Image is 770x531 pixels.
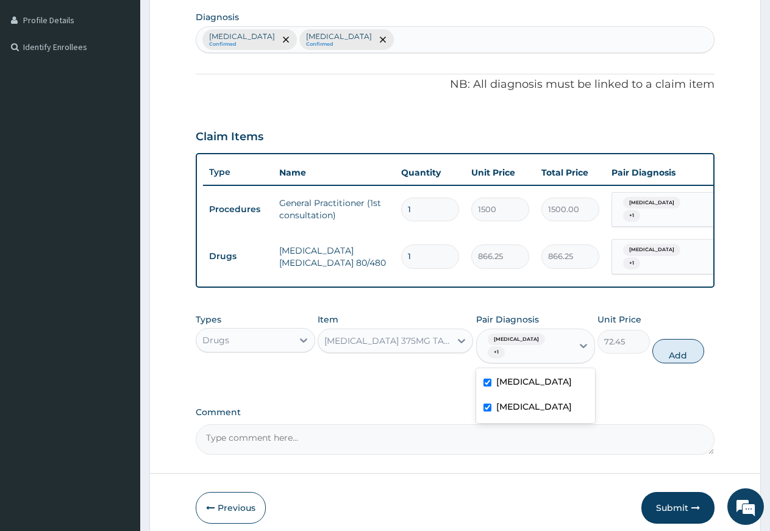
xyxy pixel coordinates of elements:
span: + 1 [623,257,640,269]
div: Drugs [202,334,229,346]
small: Confirmed [209,41,275,48]
th: Unit Price [465,160,535,185]
label: Diagnosis [196,11,239,23]
label: [MEDICAL_DATA] [496,376,572,388]
td: Drugs [203,245,273,268]
th: Pair Diagnosis [605,160,740,185]
span: [MEDICAL_DATA] [488,333,545,346]
label: Types [196,315,221,325]
div: Chat with us now [63,68,205,84]
span: We're online! [71,154,168,277]
small: Confirmed [306,41,372,48]
p: [MEDICAL_DATA] [306,32,372,41]
img: d_794563401_company_1708531726252_794563401 [23,61,49,91]
th: Type [203,161,273,184]
label: Unit Price [597,313,641,326]
span: [MEDICAL_DATA] [623,197,680,209]
th: Quantity [395,160,465,185]
td: [MEDICAL_DATA] [MEDICAL_DATA] 80/480 [273,238,395,275]
td: General Practitioner (1st consultation) [273,191,395,227]
span: [MEDICAL_DATA] [623,244,680,256]
textarea: Type your message and hit 'Enter' [6,333,232,376]
span: + 1 [488,346,505,358]
th: Name [273,160,395,185]
button: Submit [641,492,715,524]
button: Add [652,339,704,363]
span: + 1 [623,210,640,222]
div: Minimize live chat window [200,6,229,35]
label: Item [318,313,338,326]
h3: Claim Items [196,130,263,144]
td: Procedures [203,198,273,221]
button: Previous [196,492,266,524]
p: NB: All diagnosis must be linked to a claim item [196,77,715,93]
label: [MEDICAL_DATA] [496,401,572,413]
span: remove selection option [280,34,291,45]
p: [MEDICAL_DATA] [209,32,275,41]
label: Comment [196,407,715,418]
label: Pair Diagnosis [476,313,539,326]
span: remove selection option [377,34,388,45]
div: [MEDICAL_DATA] 375MG TABLET [324,335,452,347]
th: Total Price [535,160,605,185]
